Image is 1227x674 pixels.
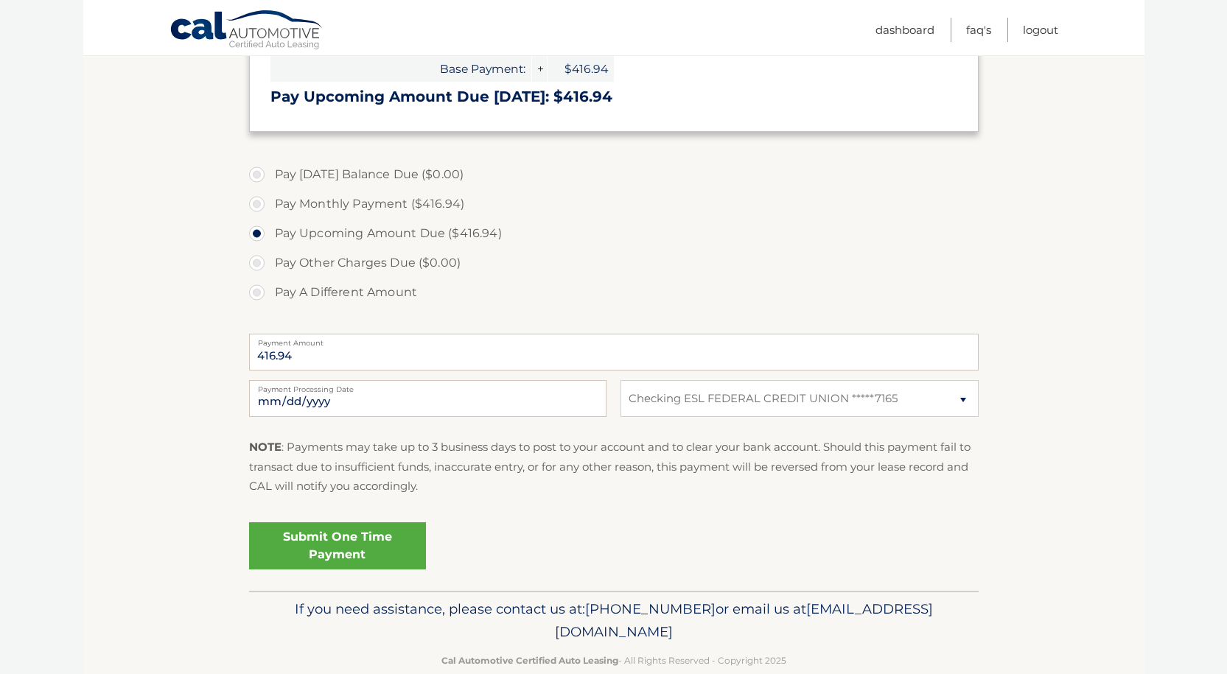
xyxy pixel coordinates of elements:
span: Base Payment: [270,56,531,82]
span: [PHONE_NUMBER] [585,600,716,617]
input: Payment Amount [249,334,979,371]
span: + [532,56,547,82]
p: If you need assistance, please contact us at: or email us at [259,597,969,645]
span: $416.94 [548,56,614,82]
label: Pay A Different Amount [249,278,979,307]
a: Dashboard [875,18,934,42]
a: Logout [1023,18,1058,42]
label: Pay Upcoming Amount Due ($416.94) [249,219,979,248]
h3: Pay Upcoming Amount Due [DATE]: $416.94 [270,88,957,106]
strong: Cal Automotive Certified Auto Leasing [441,655,618,666]
a: Submit One Time Payment [249,522,426,569]
p: - All Rights Reserved - Copyright 2025 [259,653,969,668]
strong: NOTE [249,440,282,454]
label: Pay Monthly Payment ($416.94) [249,189,979,219]
a: FAQ's [966,18,991,42]
label: Payment Processing Date [249,380,606,392]
a: Cal Automotive [169,10,324,52]
label: Pay [DATE] Balance Due ($0.00) [249,160,979,189]
input: Payment Date [249,380,606,417]
p: : Payments may take up to 3 business days to post to your account and to clear your bank account.... [249,438,979,496]
label: Payment Amount [249,334,979,345]
label: Pay Other Charges Due ($0.00) [249,248,979,278]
